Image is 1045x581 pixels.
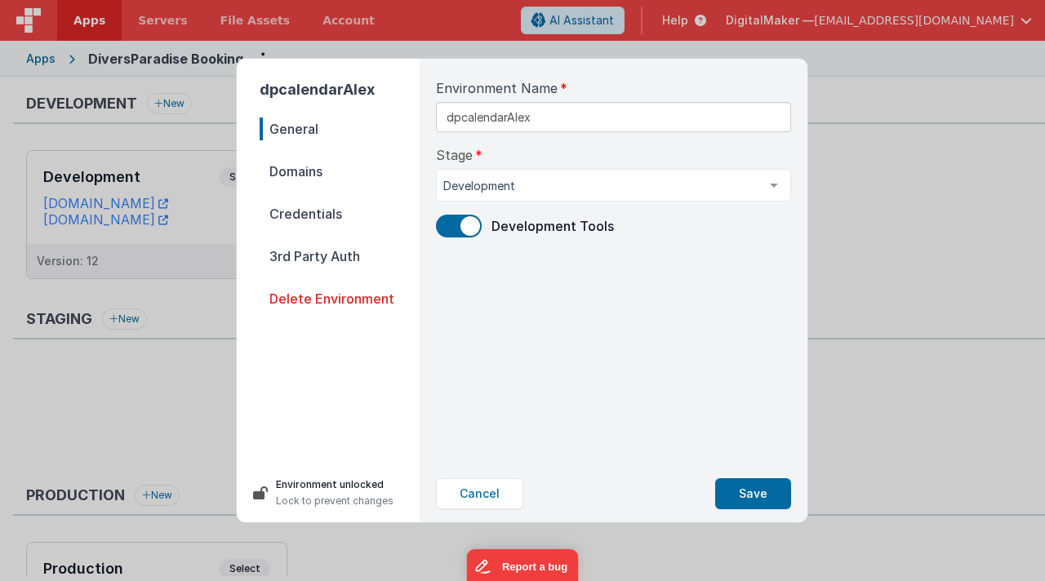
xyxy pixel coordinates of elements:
span: Delete Environment [260,287,420,310]
button: Save [715,478,791,509]
span: General [260,118,420,140]
button: Cancel [436,478,523,509]
span: Development Tools [491,218,614,234]
span: Domains [260,160,420,183]
span: Environment Name [436,78,558,98]
span: Credentials [260,202,420,225]
span: Stage [436,145,473,165]
p: Environment unlocked [276,477,394,493]
span: Development [443,178,758,194]
h2: dpcalendarAlex [260,78,420,101]
p: Lock to prevent changes [276,493,394,509]
span: 3rd Party Auth [260,245,420,268]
